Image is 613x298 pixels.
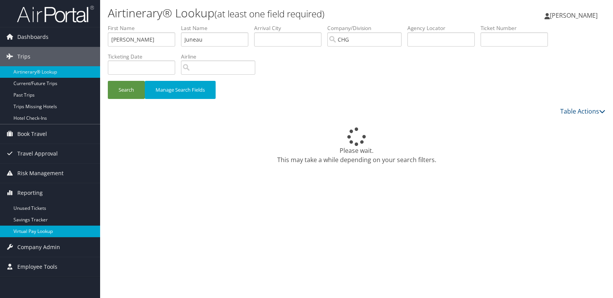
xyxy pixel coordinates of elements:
span: Reporting [17,183,43,203]
span: Company Admin [17,238,60,257]
label: First Name [108,24,181,32]
img: airportal-logo.png [17,5,94,23]
button: Manage Search Fields [145,81,216,99]
span: Employee Tools [17,257,57,276]
label: Last Name [181,24,254,32]
label: Airline [181,53,261,60]
a: [PERSON_NAME] [544,4,605,27]
label: Ticket Number [481,24,554,32]
button: Search [108,81,145,99]
label: Agency Locator [407,24,481,32]
span: Risk Management [17,164,64,183]
label: Company/Division [327,24,407,32]
h1: Airtinerary® Lookup [108,5,439,21]
span: Book Travel [17,124,47,144]
span: [PERSON_NAME] [550,11,598,20]
div: Please wait. This may take a while depending on your search filters. [108,127,605,164]
label: Arrival City [254,24,327,32]
span: Dashboards [17,27,49,47]
small: (at least one field required) [214,7,325,20]
span: Trips [17,47,30,66]
a: Table Actions [560,107,605,116]
label: Ticketing Date [108,53,181,60]
span: Travel Approval [17,144,58,163]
